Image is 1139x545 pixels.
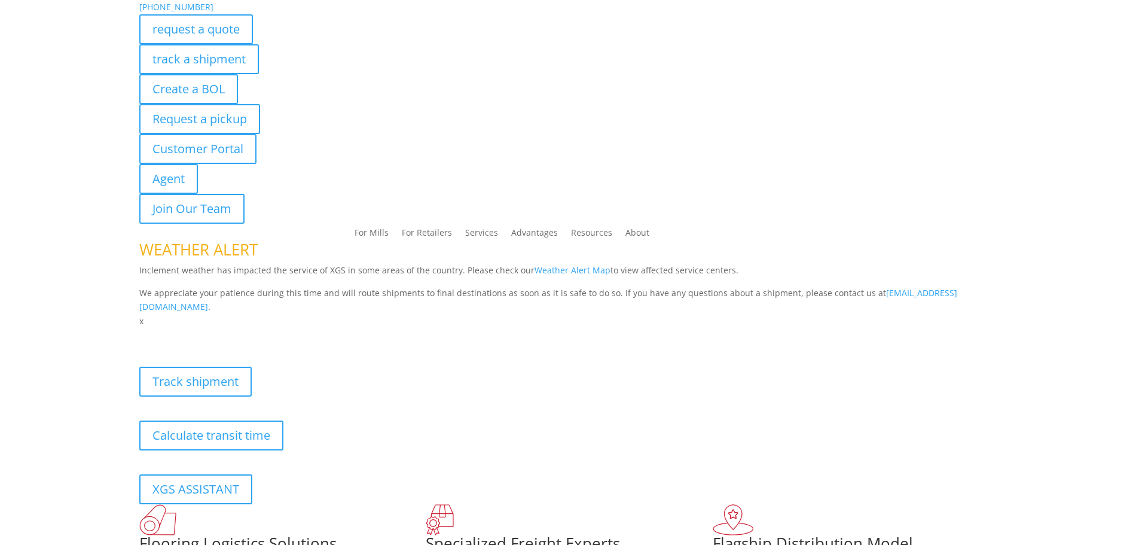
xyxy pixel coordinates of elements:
a: Customer Portal [139,134,256,164]
a: request a quote [139,14,253,44]
a: Advantages [511,229,558,242]
img: xgs-icon-focused-on-flooring-red [426,504,454,535]
b: Visibility, transparency, and control for your entire supply chain. [139,330,406,342]
a: Join Our Team [139,194,245,224]
a: Agent [139,164,198,194]
a: [PHONE_NUMBER] [139,1,213,13]
a: Create a BOL [139,74,238,104]
p: We appreciate your patience during this time and will route shipments to final destinations as so... [139,286,1000,315]
a: About [625,229,649,242]
a: Calculate transit time [139,421,283,450]
img: xgs-icon-total-supply-chain-intelligence-red [139,504,176,535]
p: Inclement weather has impacted the service of XGS in some areas of the country. Please check our ... [139,263,1000,286]
span: WEATHER ALERT [139,239,258,260]
a: Weather Alert Map [535,264,610,276]
a: For Mills [355,229,389,242]
a: Resources [571,229,612,242]
a: Track shipment [139,367,252,397]
a: XGS ASSISTANT [139,474,252,504]
a: Services [465,229,498,242]
a: For Retailers [402,229,452,242]
a: Request a pickup [139,104,260,134]
a: track a shipment [139,44,259,74]
p: x [139,314,1000,328]
img: xgs-icon-flagship-distribution-model-red [713,504,754,535]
